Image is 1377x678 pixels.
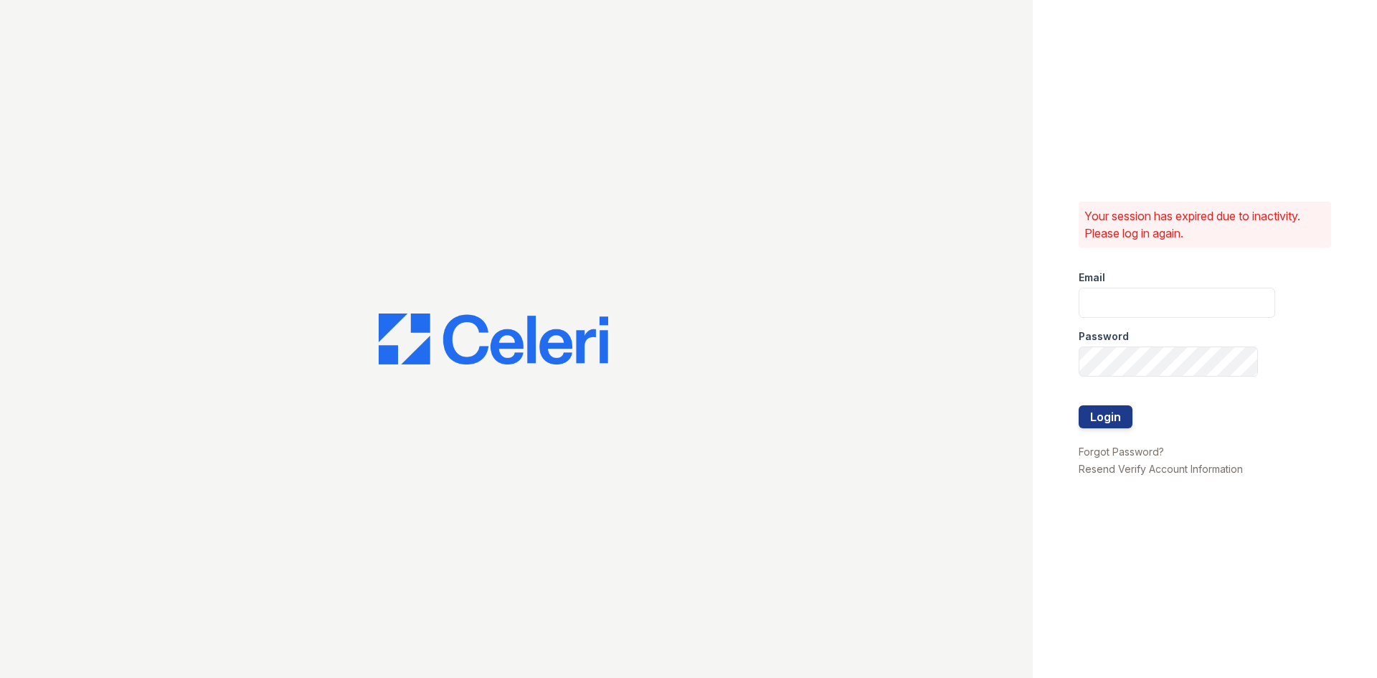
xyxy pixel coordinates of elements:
[1079,405,1132,428] button: Login
[1079,270,1105,285] label: Email
[379,314,608,365] img: CE_Logo_Blue-a8612792a0a2168367f1c8372b55b34899dd931a85d93a1a3d3e32e68fde9ad4.png
[1079,446,1164,458] a: Forgot Password?
[1079,463,1243,475] a: Resend Verify Account Information
[1084,207,1325,242] p: Your session has expired due to inactivity. Please log in again.
[1079,329,1129,344] label: Password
